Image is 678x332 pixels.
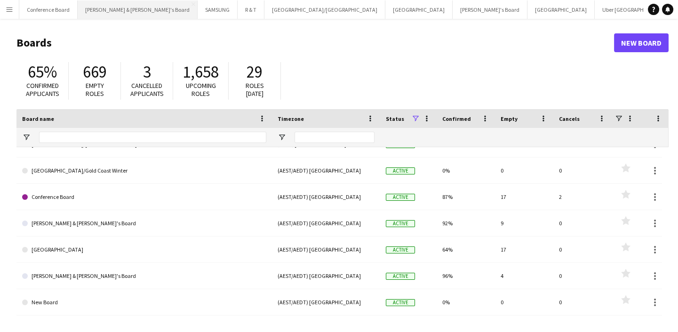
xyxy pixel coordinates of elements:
[495,289,553,315] div: 0
[527,0,595,19] button: [GEOGRAPHIC_DATA]
[495,263,553,289] div: 4
[22,210,266,237] a: [PERSON_NAME] & [PERSON_NAME]'s Board
[495,237,553,262] div: 17
[495,210,553,236] div: 9
[386,273,415,280] span: Active
[385,0,453,19] button: [GEOGRAPHIC_DATA]
[386,220,415,227] span: Active
[501,115,518,122] span: Empty
[453,0,527,19] button: [PERSON_NAME]'s Board
[264,0,385,19] button: [GEOGRAPHIC_DATA]/[GEOGRAPHIC_DATA]
[83,62,107,82] span: 669
[272,184,380,210] div: (AEST/AEDT) [GEOGRAPHIC_DATA]
[238,0,264,19] button: R & T
[553,210,612,236] div: 0
[22,133,31,142] button: Open Filter Menu
[437,237,495,262] div: 64%
[386,194,415,201] span: Active
[22,184,266,210] a: Conference Board
[386,246,415,253] span: Active
[386,115,404,122] span: Status
[28,62,57,82] span: 65%
[442,115,471,122] span: Confirmed
[553,158,612,183] div: 0
[553,184,612,210] div: 2
[22,158,266,184] a: [GEOGRAPHIC_DATA]/Gold Coast Winter
[437,289,495,315] div: 0%
[553,289,612,315] div: 0
[595,0,674,19] button: Uber [GEOGRAPHIC_DATA]
[278,133,286,142] button: Open Filter Menu
[78,0,198,19] button: [PERSON_NAME] & [PERSON_NAME]'s Board
[22,263,266,289] a: [PERSON_NAME] & [PERSON_NAME]'s Board
[272,158,380,183] div: (AEST/AEDT) [GEOGRAPHIC_DATA]
[553,263,612,289] div: 0
[295,132,375,143] input: Timezone Filter Input
[272,263,380,289] div: (AEST/AEDT) [GEOGRAPHIC_DATA]
[39,132,266,143] input: Board name Filter Input
[272,289,380,315] div: (AEST/AEDT) [GEOGRAPHIC_DATA]
[386,299,415,306] span: Active
[437,184,495,210] div: 87%
[437,210,495,236] div: 92%
[19,0,78,19] button: Conference Board
[86,81,104,98] span: Empty roles
[22,115,54,122] span: Board name
[183,62,219,82] span: 1,658
[495,184,553,210] div: 17
[16,36,614,50] h1: Boards
[186,81,216,98] span: Upcoming roles
[495,158,553,183] div: 0
[130,81,164,98] span: Cancelled applicants
[437,263,495,289] div: 96%
[553,237,612,262] div: 0
[247,62,263,82] span: 29
[26,81,59,98] span: Confirmed applicants
[246,81,264,98] span: Roles [DATE]
[559,115,580,122] span: Cancels
[22,237,266,263] a: [GEOGRAPHIC_DATA]
[386,167,415,174] span: Active
[437,158,495,183] div: 0%
[22,289,266,316] a: New Board
[198,0,238,19] button: SAMSUNG
[272,210,380,236] div: (AEST/AEDT) [GEOGRAPHIC_DATA]
[278,115,304,122] span: Timezone
[143,62,151,82] span: 3
[272,237,380,262] div: (AEST/AEDT) [GEOGRAPHIC_DATA]
[614,33,669,52] a: New Board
